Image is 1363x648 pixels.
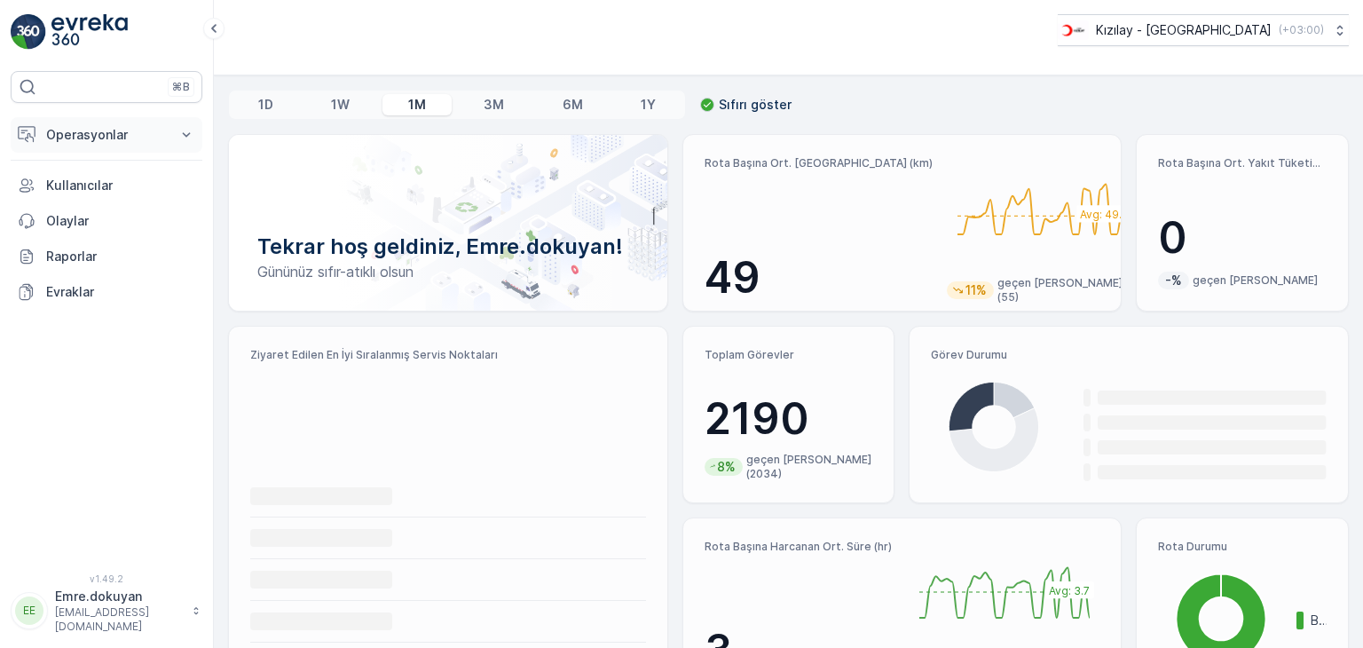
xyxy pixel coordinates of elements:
[250,348,646,362] p: Ziyaret Edilen En İyi Sıralanmış Servis Noktaları
[719,96,792,114] p: Sıfırı göster
[55,605,183,634] p: [EMAIL_ADDRESS][DOMAIN_NAME]
[46,248,195,265] p: Raporlar
[1058,14,1349,46] button: Kızılay - [GEOGRAPHIC_DATA](+03:00)
[1158,211,1327,265] p: 0
[11,274,202,310] a: Evraklar
[11,117,202,153] button: Operasyonlar
[563,96,583,114] p: 6M
[997,276,1137,304] p: geçen [PERSON_NAME] (55)
[641,96,656,114] p: 1Y
[715,458,737,476] p: 8%
[46,126,167,144] p: Operasyonlar
[408,96,426,114] p: 1M
[705,156,933,170] p: Rota Başına Ort. [GEOGRAPHIC_DATA] (km)
[1096,21,1272,39] p: Kızılay - [GEOGRAPHIC_DATA]
[11,168,202,203] a: Kullanıcılar
[1193,273,1318,288] p: geçen [PERSON_NAME]
[258,96,273,114] p: 1D
[705,392,873,446] p: 2190
[1158,156,1327,170] p: Rota Başına Ort. Yakıt Tüketimi (lt)
[705,251,933,304] p: 49
[331,96,350,114] p: 1W
[931,348,1327,362] p: Görev Durumu
[15,597,43,625] div: EE
[746,453,872,481] p: geçen [PERSON_NAME] (2034)
[11,203,202,239] a: Olaylar
[51,14,128,50] img: logo_light-DOdMpM7g.png
[172,80,190,94] p: ⌘B
[1158,540,1327,554] p: Rota Durumu
[1311,612,1327,629] p: Bitmiş
[46,212,195,230] p: Olaylar
[964,281,989,299] p: 11%
[46,283,195,301] p: Evraklar
[46,177,195,194] p: Kullanıcılar
[257,261,639,282] p: Gününüz sıfır-atıklı olsun
[705,540,895,554] p: Rota Başına Harcanan Ort. Süre (hr)
[11,573,202,584] span: v 1.49.2
[11,588,202,634] button: EEEmre.dokuyan[EMAIL_ADDRESS][DOMAIN_NAME]
[11,14,46,50] img: logo
[1163,272,1184,289] p: -%
[55,588,183,605] p: Emre.dokuyan
[257,233,639,261] p: Tekrar hoş geldiniz, Emre.dokuyan!
[705,348,873,362] p: Toplam Görevler
[484,96,504,114] p: 3M
[1279,23,1324,37] p: ( +03:00 )
[1058,20,1089,40] img: k%C4%B1z%C4%B1lay_D5CCths_t1JZB0k.png
[11,239,202,274] a: Raporlar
